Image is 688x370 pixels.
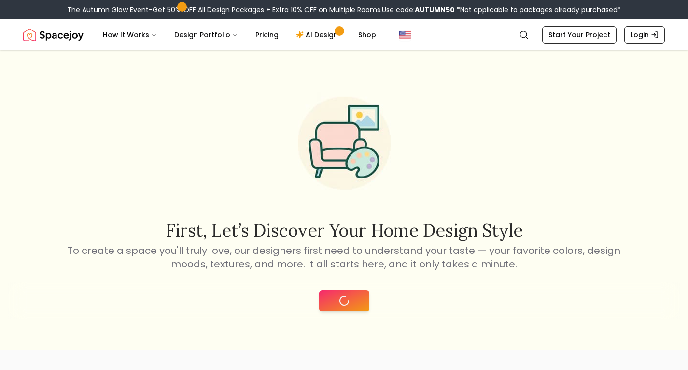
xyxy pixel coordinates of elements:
[23,25,84,44] img: Spacejoy Logo
[455,5,621,15] span: *Not applicable to packages already purchased*
[282,81,406,205] img: Start Style Quiz Illustration
[95,25,384,44] nav: Main
[382,5,455,15] span: Use code:
[542,26,617,44] a: Start Your Project
[23,19,665,50] nav: Global
[67,5,621,15] div: The Autumn Glow Event-Get 50% OFF All Design Packages + Extra 10% OFF on Multiple Rooms.
[351,25,384,44] a: Shop
[288,25,349,44] a: AI Design
[66,244,622,271] p: To create a space you'll truly love, our designers first need to understand your taste — your fav...
[95,25,165,44] button: How It Works
[66,221,622,240] h2: First, let’s discover your home design style
[248,25,286,44] a: Pricing
[415,5,455,15] b: AUTUMN50
[167,25,246,44] button: Design Portfolio
[624,26,665,44] a: Login
[23,25,84,44] a: Spacejoy
[399,29,411,41] img: United States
